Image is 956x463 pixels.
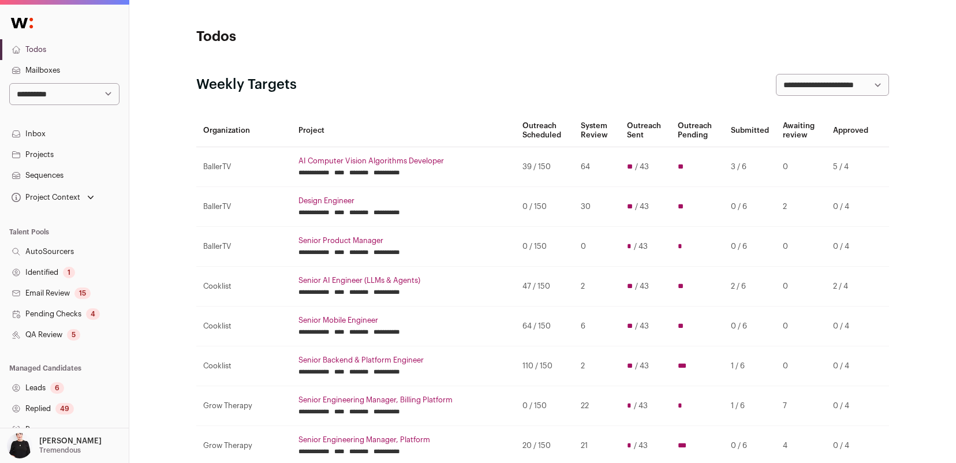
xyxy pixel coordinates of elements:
span: / 43 [635,322,649,331]
td: 0 / 150 [516,187,574,227]
td: 0 / 150 [516,386,574,426]
td: 7 [776,386,826,426]
th: Organization [196,114,292,147]
td: BallerTV [196,147,292,187]
div: 15 [74,287,91,299]
td: Cooklist [196,346,292,386]
td: 0 [776,267,826,307]
a: Senior Engineering Manager, Platform [298,435,509,445]
span: / 43 [635,202,649,211]
a: Senior Product Manager [298,236,509,245]
td: 2 / 4 [826,267,875,307]
td: Cooklist [196,307,292,346]
td: 3 / 6 [724,147,776,187]
td: 0 [776,147,826,187]
img: 9240684-medium_jpg [7,433,32,458]
th: Outreach Pending [671,114,724,147]
th: Outreach Sent [620,114,671,147]
td: 2 [574,346,619,386]
td: 0 [574,227,619,267]
a: Senior Backend & Platform Engineer [298,356,509,365]
td: 0 / 4 [826,307,875,346]
th: Outreach Scheduled [516,114,574,147]
div: 49 [55,403,74,415]
td: 110 / 150 [516,346,574,386]
td: 0 [776,346,826,386]
div: Project Context [9,193,80,202]
p: [PERSON_NAME] [39,436,102,446]
td: 39 / 150 [516,147,574,187]
a: Design Engineer [298,196,509,206]
a: Senior Engineering Manager, Billing Platform [298,395,509,405]
span: / 43 [635,361,649,371]
a: Senior Mobile Engineer [298,316,509,325]
td: 47 / 150 [516,267,574,307]
td: 0 / 6 [724,227,776,267]
td: 30 [574,187,619,227]
td: 0 [776,227,826,267]
td: 0 / 150 [516,227,574,267]
td: Cooklist [196,267,292,307]
td: 0 / 4 [826,227,875,267]
td: 2 [776,187,826,227]
span: / 43 [635,162,649,171]
div: 4 [86,308,100,320]
td: 0 / 4 [826,386,875,426]
a: Senior AI Engineer (LLMs & Agents) [298,276,509,285]
th: Submitted [724,114,776,147]
td: 0 / 4 [826,187,875,227]
td: BallerTV [196,187,292,227]
th: Approved [826,114,875,147]
td: 64 [574,147,619,187]
th: Project [292,114,516,147]
span: / 43 [634,401,648,410]
td: 2 / 6 [724,267,776,307]
td: 2 [574,267,619,307]
button: Open dropdown [9,189,96,206]
h1: Todos [196,28,427,46]
h2: Weekly Targets [196,76,297,94]
a: AI Computer Vision Algorithms Developer [298,156,509,166]
div: 6 [50,382,64,394]
span: / 43 [634,242,648,251]
span: / 43 [635,282,649,291]
span: / 43 [634,441,648,450]
td: 64 / 150 [516,307,574,346]
td: 0 / 6 [724,187,776,227]
td: 1 / 6 [724,386,776,426]
td: 5 / 4 [826,147,875,187]
div: 1 [63,267,75,278]
th: Awaiting review [776,114,826,147]
td: 22 [574,386,619,426]
th: System Review [574,114,619,147]
p: Tremendous [39,446,81,455]
td: Grow Therapy [196,386,292,426]
button: Open dropdown [5,433,104,458]
td: 0 / 4 [826,346,875,386]
td: 1 / 6 [724,346,776,386]
div: 5 [67,329,80,341]
td: 6 [574,307,619,346]
td: BallerTV [196,227,292,267]
td: 0 [776,307,826,346]
img: Wellfound [5,12,39,35]
td: 0 / 6 [724,307,776,346]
